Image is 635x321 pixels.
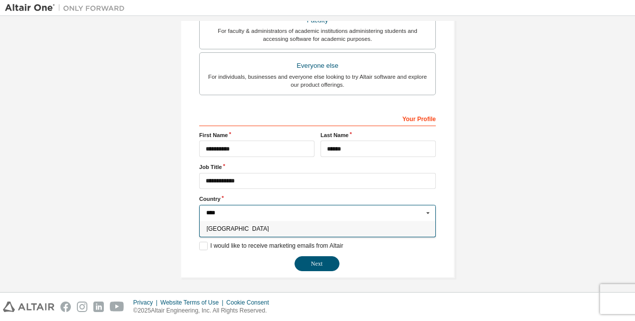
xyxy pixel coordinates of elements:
div: Your Profile [199,110,436,126]
div: For faculty & administrators of academic institutions administering students and accessing softwa... [206,27,429,43]
label: Last Name [320,131,436,139]
p: © 2025 Altair Engineering, Inc. All Rights Reserved. [133,307,275,315]
span: [GEOGRAPHIC_DATA] [207,226,429,232]
label: Job Title [199,163,436,171]
img: instagram.svg [77,302,87,312]
div: Everyone else [206,59,429,73]
div: Website Terms of Use [160,299,226,307]
div: For individuals, businesses and everyone else looking to try Altair software and explore our prod... [206,73,429,89]
img: altair_logo.svg [3,302,54,312]
img: linkedin.svg [93,302,104,312]
img: facebook.svg [60,302,71,312]
img: youtube.svg [110,302,124,312]
label: Country [199,195,436,203]
img: Altair One [5,3,130,13]
button: Next [295,256,339,271]
label: I would like to receive marketing emails from Altair [199,242,343,250]
div: Privacy [133,299,160,307]
div: Cookie Consent [226,299,275,307]
label: First Name [199,131,315,139]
